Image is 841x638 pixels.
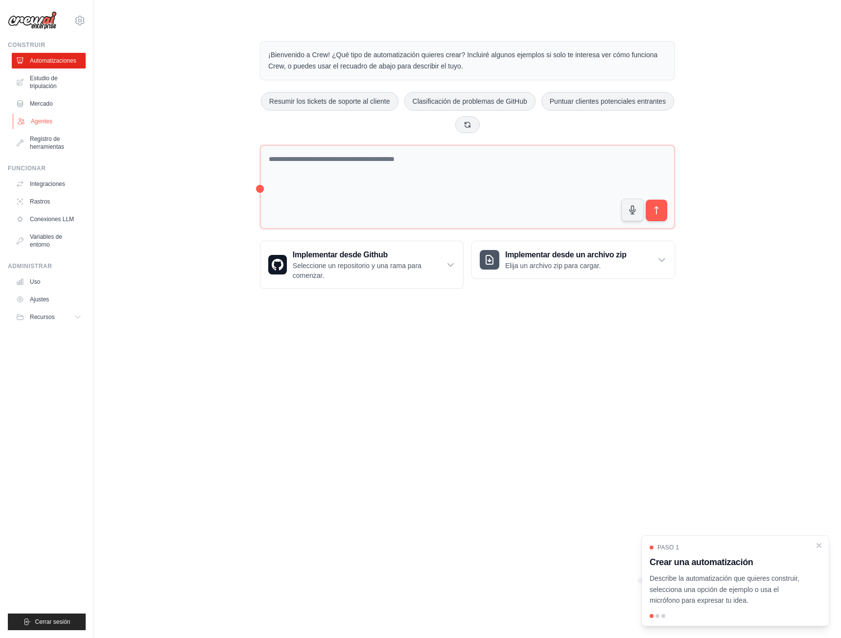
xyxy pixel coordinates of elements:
[35,618,70,625] font: Cerrar sesión
[657,544,679,551] font: Paso 1
[505,251,627,259] font: Implementar desde un archivo zip
[404,92,536,111] button: Clasificación de problemas de GitHub
[30,296,49,303] font: Ajustes
[792,591,841,638] iframe: Chat Widget
[30,198,50,205] font: Rastros
[12,176,86,192] a: Integraciones
[792,591,841,638] div: Widget de chat
[8,165,46,172] font: Funcionar
[12,70,86,94] a: Estudio de tripulación
[12,53,86,68] a: Automatizaciones
[293,262,421,279] font: Seleccione un repositorio y una rama para comenzar.
[12,229,86,252] a: Variables de entorno
[12,309,86,325] button: Recursos
[261,92,398,111] button: Resumir los tickets de soporte al cliente
[12,131,86,155] a: Registro de herramientas
[8,42,46,48] font: Construir
[12,96,86,112] a: Mercado
[8,263,52,270] font: Administrar
[293,251,388,259] font: Implementar desde Github
[30,233,62,248] font: Variables de entorno
[815,542,823,549] button: Cerrar el tutorial
[550,97,666,105] font: Puntuar clientes potenciales entrantes
[8,11,57,30] img: Logo
[30,314,55,320] font: Recursos
[268,51,657,70] font: ¡Bienvenido a Crew! ¿Qué tipo de automatización quieres crear? Incluiré algunos ejemplos si solo ...
[8,614,86,630] button: Cerrar sesión
[505,262,601,270] font: Elija un archivo zip para cargar.
[30,136,64,150] font: Registro de herramientas
[12,211,86,227] a: Conexiones LLM
[30,100,53,107] font: Mercado
[30,181,65,187] font: Integraciones
[31,118,52,125] font: Agentes
[12,194,86,209] a: Rastros
[269,97,390,105] font: Resumir los tickets de soporte al cliente
[30,216,74,223] font: Conexiones LLM
[650,557,753,567] font: Crear una automatización
[541,92,674,111] button: Puntuar clientes potenciales entrantes
[12,274,86,290] a: Uso
[650,574,799,605] font: Describe la automatización que quieres construir, selecciona una opción de ejemplo o usa el micró...
[13,114,87,129] a: Agentes
[30,278,40,285] font: Uso
[30,75,58,90] font: Estudio de tripulación
[413,97,527,105] font: Clasificación de problemas de GitHub
[12,292,86,307] a: Ajustes
[30,57,76,64] font: Automatizaciones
